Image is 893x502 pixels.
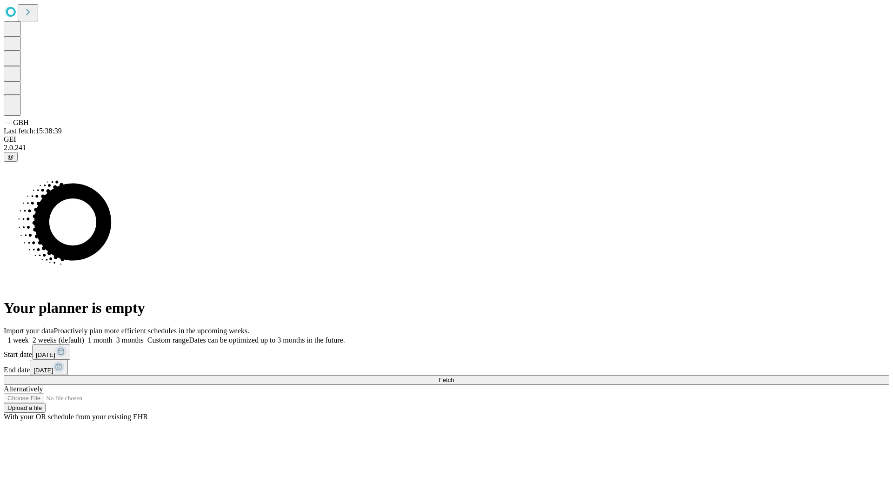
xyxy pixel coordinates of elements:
[33,367,53,374] span: [DATE]
[4,413,148,421] span: With your OR schedule from your existing EHR
[54,327,249,335] span: Proactively plan more efficient schedules in the upcoming weeks.
[4,144,889,152] div: 2.0.241
[439,376,454,383] span: Fetch
[189,336,345,344] span: Dates can be optimized up to 3 months in the future.
[4,375,889,385] button: Fetch
[147,336,189,344] span: Custom range
[4,299,889,317] h1: Your planner is empty
[4,152,18,162] button: @
[4,403,46,413] button: Upload a file
[4,344,889,360] div: Start date
[33,336,84,344] span: 2 weeks (default)
[4,327,54,335] span: Import your data
[7,153,14,160] span: @
[4,135,889,144] div: GEI
[32,344,70,360] button: [DATE]
[88,336,113,344] span: 1 month
[36,351,55,358] span: [DATE]
[13,119,29,126] span: GBH
[4,385,43,393] span: Alternatively
[116,336,144,344] span: 3 months
[7,336,29,344] span: 1 week
[30,360,68,375] button: [DATE]
[4,127,62,135] span: Last fetch: 15:38:39
[4,360,889,375] div: End date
